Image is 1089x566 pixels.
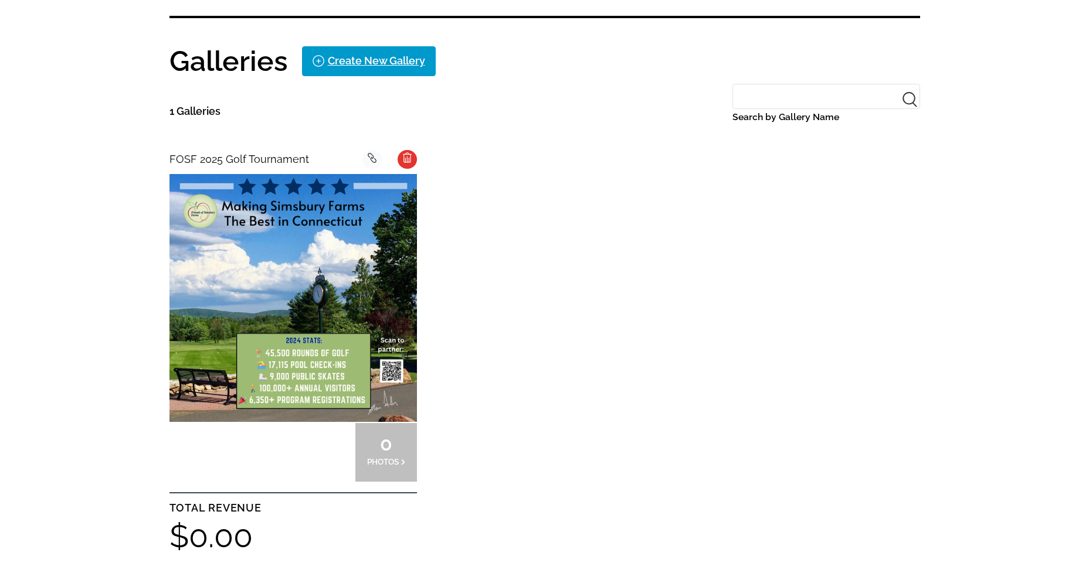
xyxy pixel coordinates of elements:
img: 220792 [169,174,417,421]
span: FOSF 2025 Golf Tournament [169,153,309,165]
h2: $0.00 [169,520,417,552]
span: 0 [367,440,406,447]
a: FOSF 2025 Golf Tournament0PHOTOSTOTAL REVENUE$0.00 [169,150,417,552]
span: PHOTOS [367,457,399,466]
span: 1 Galleries [169,105,220,117]
label: Search by Gallery Name [732,109,920,125]
p: TOTAL REVENUE [169,499,417,517]
div: Create New Gallery [328,52,425,70]
a: Create New Gallery [302,46,436,76]
h1: Galleries [169,47,288,75]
